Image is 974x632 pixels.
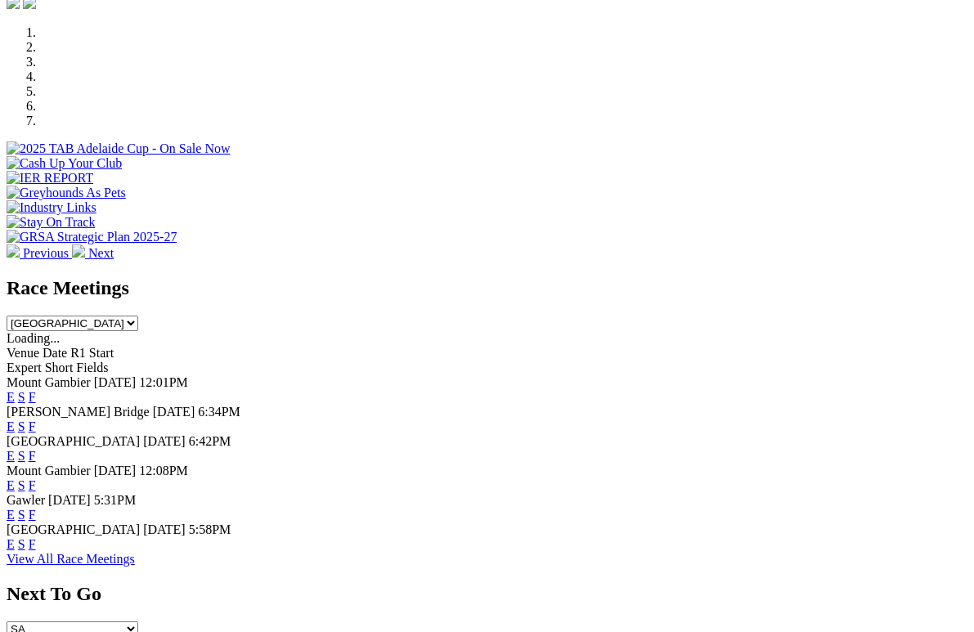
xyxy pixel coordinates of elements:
[139,375,188,389] span: 12:01PM
[23,246,69,260] span: Previous
[143,434,186,448] span: [DATE]
[189,434,231,448] span: 6:42PM
[7,508,15,522] a: E
[94,493,137,507] span: 5:31PM
[7,141,231,156] img: 2025 TAB Adelaide Cup - On Sale Now
[43,346,67,360] span: Date
[18,537,25,551] a: S
[29,419,36,433] a: F
[18,419,25,433] a: S
[45,361,74,374] span: Short
[7,230,177,244] img: GRSA Strategic Plan 2025-27
[94,375,137,389] span: [DATE]
[18,390,25,404] a: S
[88,246,114,260] span: Next
[7,200,97,215] img: Industry Links
[7,375,91,389] span: Mount Gambier
[139,464,188,477] span: 12:08PM
[76,361,108,374] span: Fields
[29,508,36,522] a: F
[189,522,231,536] span: 5:58PM
[70,346,114,360] span: R1 Start
[7,537,15,551] a: E
[18,478,25,492] a: S
[29,390,36,404] a: F
[7,186,126,200] img: Greyhounds As Pets
[7,434,140,448] span: [GEOGRAPHIC_DATA]
[7,449,15,463] a: E
[7,156,122,171] img: Cash Up Your Club
[7,552,135,566] a: View All Race Meetings
[29,478,36,492] a: F
[7,583,967,605] h2: Next To Go
[72,244,85,258] img: chevron-right-pager-white.svg
[7,346,39,360] span: Venue
[7,405,150,419] span: [PERSON_NAME] Bridge
[18,449,25,463] a: S
[7,277,967,299] h2: Race Meetings
[7,464,91,477] span: Mount Gambier
[7,478,15,492] a: E
[7,331,60,345] span: Loading...
[29,449,36,463] a: F
[7,215,95,230] img: Stay On Track
[7,361,42,374] span: Expert
[48,493,91,507] span: [DATE]
[72,246,114,260] a: Next
[7,246,72,260] a: Previous
[198,405,240,419] span: 6:34PM
[18,508,25,522] a: S
[7,244,20,258] img: chevron-left-pager-white.svg
[7,171,93,186] img: IER REPORT
[143,522,186,536] span: [DATE]
[94,464,137,477] span: [DATE]
[7,419,15,433] a: E
[29,537,36,551] a: F
[7,390,15,404] a: E
[7,493,45,507] span: Gawler
[7,522,140,536] span: [GEOGRAPHIC_DATA]
[153,405,195,419] span: [DATE]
